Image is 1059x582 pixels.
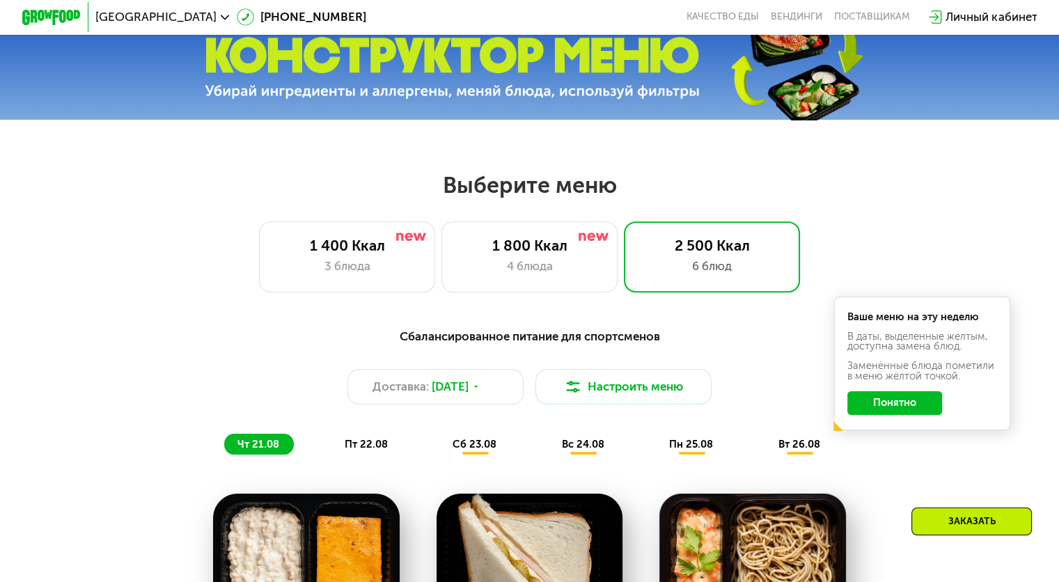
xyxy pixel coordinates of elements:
[778,438,820,450] span: вт 26.08
[535,369,712,404] button: Настроить меню
[847,361,998,382] div: Заменённые блюда пометили в меню жёлтой точкой.
[562,438,604,450] span: вс 24.08
[687,11,759,23] a: Качество еды
[669,438,713,450] span: пн 25.08
[639,237,785,254] div: 2 500 Ккал
[372,378,429,395] span: Доставка:
[432,378,469,395] span: [DATE]
[95,11,217,23] span: [GEOGRAPHIC_DATA]
[639,258,785,275] div: 6 блюд
[457,237,602,254] div: 1 800 Ккал
[94,327,965,345] div: Сбалансированное питание для спортсменов
[847,391,942,415] button: Понятно
[47,171,1012,199] h2: Выберите меню
[237,438,279,450] span: чт 21.08
[274,237,420,254] div: 1 400 Ккал
[771,11,822,23] a: Вендинги
[237,8,366,26] a: [PHONE_NUMBER]
[274,258,420,275] div: 3 блюда
[847,312,998,322] div: Ваше меню на эту неделю
[453,438,496,450] span: сб 23.08
[457,258,602,275] div: 4 блюда
[345,438,388,450] span: пт 22.08
[911,508,1032,535] div: Заказать
[946,8,1037,26] div: Личный кабинет
[834,11,910,23] div: поставщикам
[847,331,998,352] div: В даты, выделенные желтым, доступна замена блюд.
